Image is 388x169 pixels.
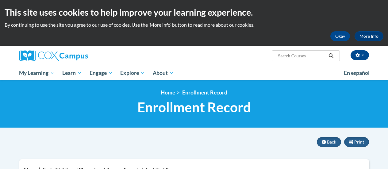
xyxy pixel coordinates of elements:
[120,69,145,77] span: Explore
[327,139,336,144] span: Back
[354,139,364,144] span: Print
[317,137,341,147] button: Back
[137,99,251,115] span: Enrollment Record
[161,89,175,96] a: Home
[116,66,149,80] a: Explore
[58,66,86,80] a: Learn
[277,52,326,60] input: Search Courses
[340,67,374,79] a: En español
[5,6,383,18] h2: This site uses cookies to help improve your learning experience.
[5,21,383,28] p: By continuing to use the site you agree to our use of cookies. Use the ‘More info’ button to read...
[330,31,350,41] button: Okay
[344,137,369,147] button: Print
[19,50,130,61] a: Cox Campus
[149,66,178,80] a: About
[19,69,54,77] span: My Learning
[19,50,88,61] img: Cox Campus
[62,69,82,77] span: Learn
[355,31,383,41] a: More Info
[326,52,336,60] button: Search
[86,66,117,80] a: Engage
[182,89,227,96] span: Enrollment Record
[15,66,374,80] div: Main menu
[153,69,174,77] span: About
[351,50,369,60] button: Account Settings
[344,70,370,76] span: En español
[90,69,113,77] span: Engage
[15,66,59,80] a: My Learning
